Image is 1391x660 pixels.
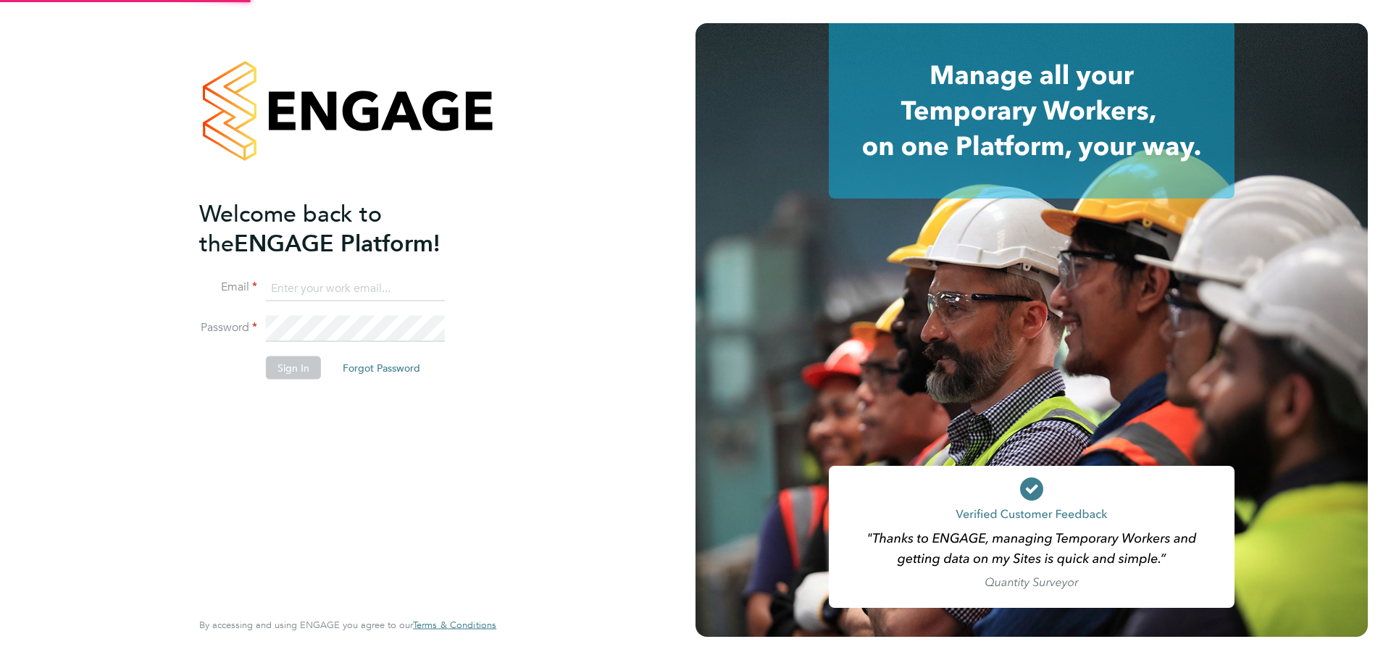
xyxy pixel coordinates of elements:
span: Welcome back to the [199,199,382,257]
label: Email [199,280,257,295]
label: Password [199,320,257,335]
button: Forgot Password [331,356,432,380]
a: Terms & Conditions [413,619,496,631]
h2: ENGAGE Platform! [199,199,482,258]
input: Enter your work email... [266,275,445,301]
span: By accessing and using ENGAGE you agree to our [199,619,496,631]
button: Sign In [266,356,321,380]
